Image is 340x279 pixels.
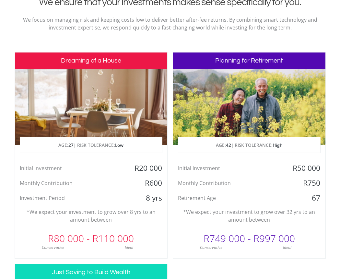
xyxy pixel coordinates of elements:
[91,245,167,250] div: Ideal
[116,178,167,188] div: R600
[226,142,231,148] span: 42
[173,163,275,173] div: Initial Investment
[116,163,167,173] div: R20 000
[15,229,167,248] div: R80 000 - R110 000
[173,52,325,69] h3: Planning for Retirement
[20,137,162,153] p: AGE: | RISK TOLERANCE:
[15,52,167,69] h3: Dreaming of a House
[15,163,116,173] div: Initial Investment
[275,163,325,173] div: R50 000
[173,229,325,248] div: R749 000 - R997 000
[20,208,162,224] p: *We expect your investment to grow over 8 yrs to an amount between
[173,245,249,250] div: Conservative
[173,178,275,188] div: Monthly Contribution
[15,178,116,188] div: Monthly Contribution
[249,245,325,250] div: Ideal
[178,137,320,153] p: AGE: | RISK TOLERANCE:
[115,142,123,148] span: Low
[178,208,321,224] p: *We expect your investment to grow over 32 yrs to an amount between
[273,142,283,148] span: High
[116,193,167,203] div: 8 yrs
[68,142,74,148] span: 27
[173,193,275,203] div: Retirement Age
[15,193,116,203] div: Investment Period
[275,178,325,188] div: R750
[15,245,91,250] div: Conservative
[275,193,325,203] div: 67
[19,16,321,31] p: We focus on managing risk and keeping costs low to deliver better after-fee returns. By combining...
